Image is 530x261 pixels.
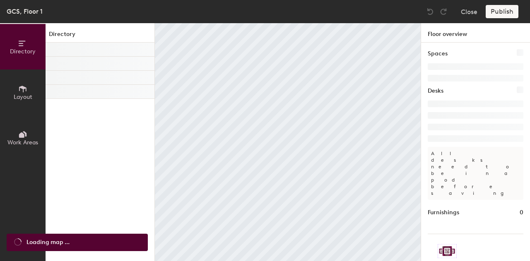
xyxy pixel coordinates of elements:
[461,5,477,18] button: Close
[7,6,43,17] div: GCS, Floor 1
[428,86,443,96] h1: Desks
[14,93,32,101] span: Layout
[155,23,421,261] canvas: Map
[428,147,523,200] p: All desks need to be in a pod before saving
[10,48,36,55] span: Directory
[438,244,457,258] img: Sticker logo
[46,30,154,43] h1: Directory
[428,208,459,217] h1: Furnishings
[421,23,530,43] h1: Floor overview
[26,238,70,247] span: Loading map ...
[428,49,448,58] h1: Spaces
[520,208,523,217] h1: 0
[426,7,434,16] img: Undo
[7,139,38,146] span: Work Areas
[439,7,448,16] img: Redo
